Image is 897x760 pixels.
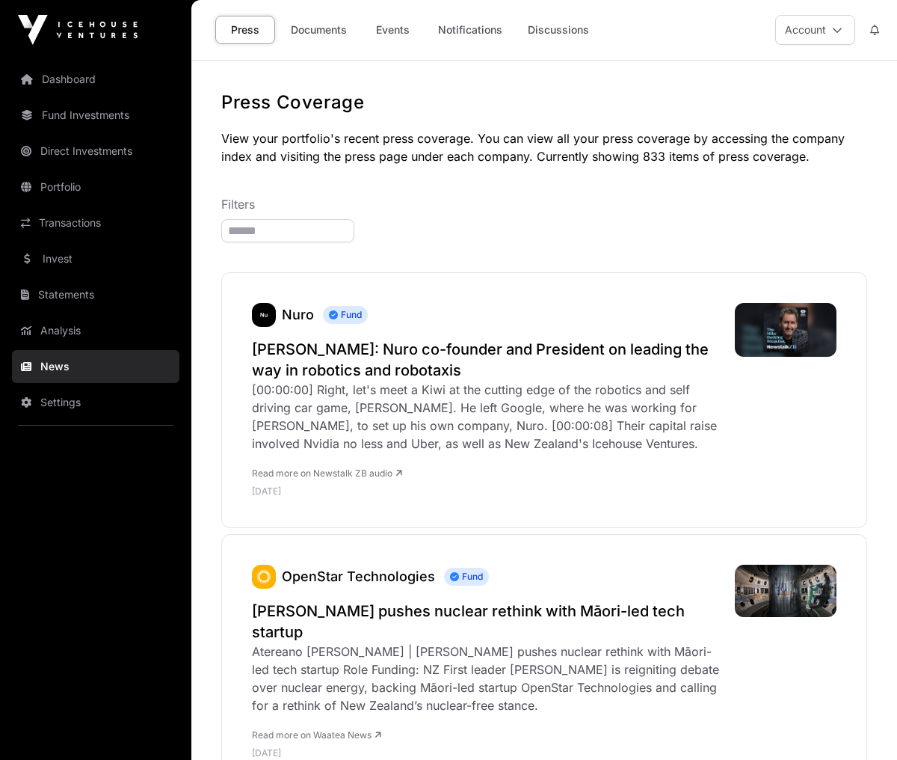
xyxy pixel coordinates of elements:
[252,747,720,759] p: [DATE]
[735,303,836,357] img: image.jpg
[822,688,897,760] iframe: Chat Widget
[252,303,276,327] img: nuro436.png
[18,15,138,45] img: Icehouse Ventures Logo
[252,303,276,327] a: Nuro
[252,601,720,643] a: [PERSON_NAME] pushes nuclear rethink with Māori-led tech startup
[363,16,422,44] a: Events
[12,99,179,132] a: Fund Investments
[252,339,720,381] a: [PERSON_NAME]: Nuro co-founder and President on leading the way in robotics and robotaxis
[252,729,381,741] a: Read more on Waatea News
[12,242,179,275] a: Invest
[221,195,867,213] p: Filters
[12,314,179,347] a: Analysis
[282,307,314,322] a: Nuro
[775,15,855,45] button: Account
[444,568,489,586] span: Fund
[252,565,276,589] a: OpenStar Technologies
[12,206,179,239] a: Transactions
[282,569,435,584] a: OpenStar Technologies
[428,16,512,44] a: Notifications
[221,129,867,165] p: View your portfolio's recent press coverage. You can view all your press coverage by accessing th...
[252,468,402,479] a: Read more on Newstalk ZB audio
[735,565,836,617] img: Winston-Peters-pushes-nuclear-rethink-with-Maori-led-tech-startup.jpg
[252,485,720,497] p: [DATE]
[323,306,368,324] span: Fund
[221,91,867,114] h1: Press Coverage
[215,16,275,44] a: Press
[12,135,179,168] a: Direct Investments
[518,16,599,44] a: Discussions
[281,16,357,44] a: Documents
[12,171,179,203] a: Portfolio
[12,350,179,383] a: News
[252,381,720,453] div: [00:00:00] Right, let's meet a Kiwi at the cutting edge of the robotics and self driving car game...
[12,63,179,96] a: Dashboard
[252,565,276,589] img: OpenStar.svg
[12,278,179,311] a: Statements
[252,643,720,714] div: Atereano [PERSON_NAME] | [PERSON_NAME] pushes nuclear rethink with Māori-led tech startup Role Fu...
[12,386,179,419] a: Settings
